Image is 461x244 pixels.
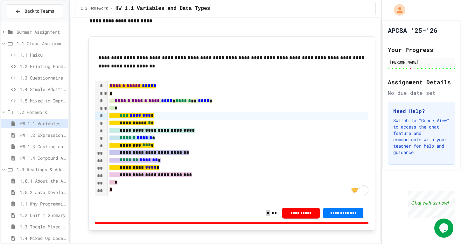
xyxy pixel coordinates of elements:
[115,5,210,12] span: HW 1.1 Variables and Data Types
[434,219,455,238] iframe: chat widget
[393,117,450,156] p: Switch to "Grade View" to access the chat feature and communicate with your teacher for help and ...
[24,8,54,15] span: Back to Teams
[17,40,66,47] span: 1.1 Class Assignments
[20,63,66,70] span: 1.2 Printing Formatting
[20,132,66,138] span: HW 1.2 Expressions and Assignment Statements
[6,4,63,18] button: Back to Teams
[388,89,455,97] div: No due date set
[20,120,66,127] span: HW 1.1 Variables and Data Types
[388,26,437,35] h1: APCSA '25-'26
[393,107,450,115] h3: Need Help?
[20,97,66,104] span: 1.5 Mixed to Improper to Mixed Fraction
[108,81,368,195] div: To enrich screen reader interactions, please activate Accessibility in Grammarly extension settings
[20,200,66,207] span: 1.1 Why Programming? Why [GEOGRAPHIC_DATA]?
[20,143,66,150] span: HW 1.3 Casting and Ranges of Variables
[390,59,453,65] div: [PERSON_NAME]
[20,189,66,196] span: 1.0.2 Java Development Environments
[20,212,66,219] span: 1.2 Unit 1 Summary
[17,166,66,173] span: 1.3 Readings & Additional Practice
[408,191,455,218] iframe: chat widget
[20,52,66,58] span: 1.1 Haiku
[20,74,66,81] span: 1.3 Questionnaire
[20,155,66,161] span: HW 1.4 Compound Assignment Operators
[387,3,407,17] div: My Account
[80,6,108,11] span: 1.2 Homework
[20,223,66,230] span: 1.3 Toggle Mixed Up or Write Code Practice
[20,86,66,93] span: 1.4 Simple Addition
[388,45,455,54] h2: Your Progress
[20,235,66,241] span: 1.4 Mixed Up Code Practice
[17,109,66,115] span: 1.2 Homework
[17,29,66,35] span: Summer Assignment
[111,6,113,11] span: /
[20,178,66,184] span: 1.0.1 About the AP CS A Exam
[388,78,455,87] h2: Assignment Details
